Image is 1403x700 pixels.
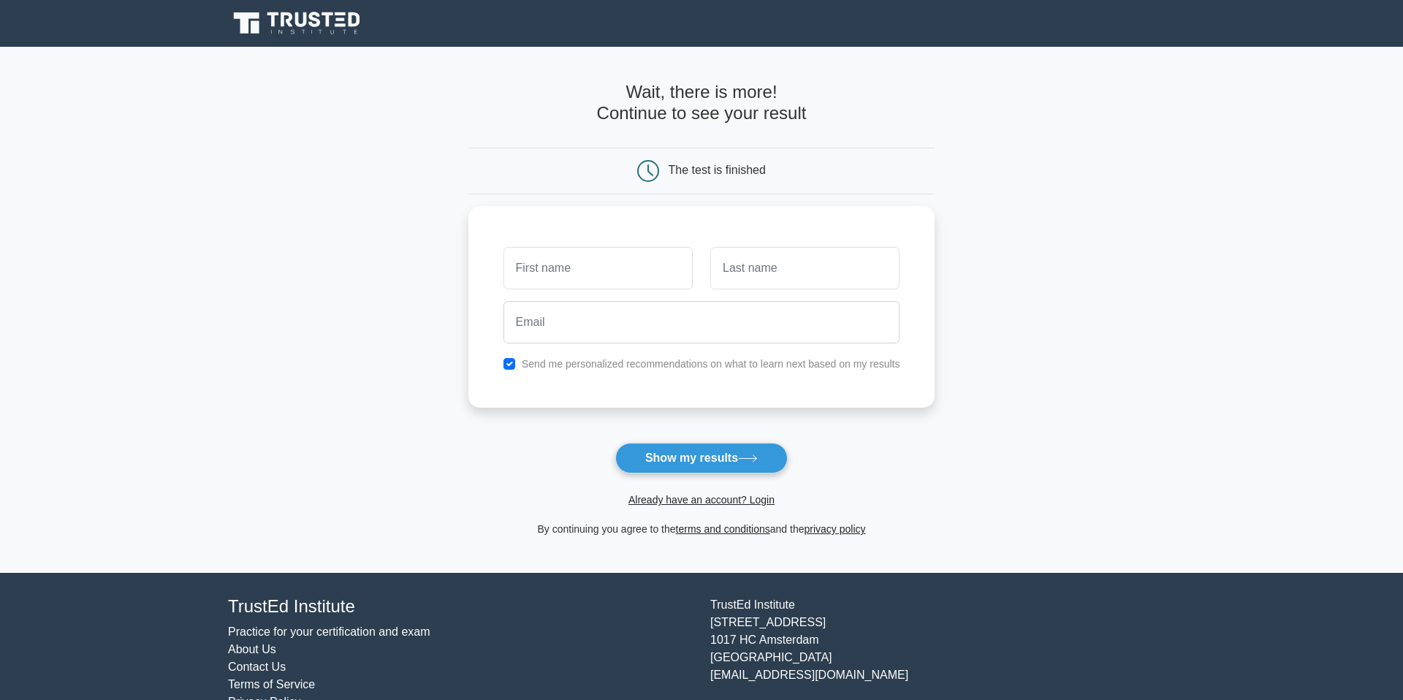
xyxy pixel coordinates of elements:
a: Already have an account? Login [628,494,775,506]
a: About Us [228,643,276,655]
a: terms and conditions [676,523,770,535]
div: By continuing you agree to the and the [460,520,944,538]
input: First name [503,247,693,289]
a: Contact Us [228,661,286,673]
a: privacy policy [805,523,866,535]
input: Last name [710,247,900,289]
button: Show my results [615,443,788,473]
div: The test is finished [669,164,766,176]
a: Terms of Service [228,678,315,691]
h4: Wait, there is more! Continue to see your result [468,82,935,124]
label: Send me personalized recommendations on what to learn next based on my results [522,358,900,370]
a: Practice for your certification and exam [228,625,430,638]
input: Email [503,301,900,343]
h4: TrustEd Institute [228,596,693,617]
